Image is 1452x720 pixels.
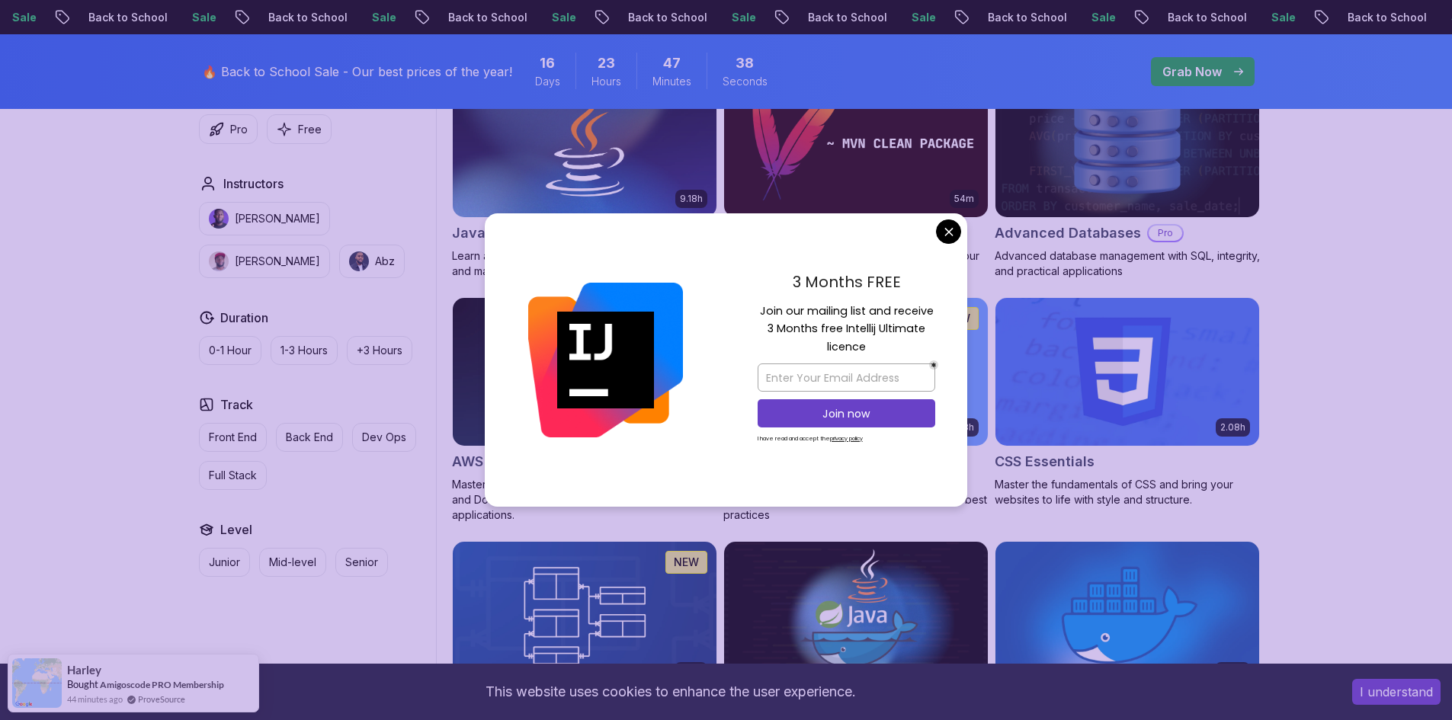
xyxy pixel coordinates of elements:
[1212,10,1261,25] p: Sale
[345,555,378,570] p: Senior
[1220,421,1245,434] p: 2.08h
[569,10,672,25] p: Back to School
[723,74,768,89] span: Seconds
[199,423,267,452] button: Front End
[199,548,250,577] button: Junior
[67,664,101,677] span: Harley
[995,248,1260,279] p: Advanced database management with SQL, integrity, and practical applications
[452,477,717,523] p: Master AWS services like EC2, RDS, VPC, Route 53, and Docker to deploy and manage scalable cloud ...
[12,658,62,708] img: provesource social proof notification image
[995,451,1095,472] h2: CSS Essentials
[220,520,252,539] h2: Level
[209,343,252,358] p: 0-1 Hour
[362,430,406,445] p: Dev Ops
[199,114,258,144] button: Pro
[995,542,1259,690] img: Docker For Professionals card
[220,395,253,414] h2: Track
[280,343,328,358] p: 1-3 Hours
[724,70,988,218] img: Maven Essentials card
[230,122,248,137] p: Pro
[995,69,1260,280] a: Advanced Databases cardAdvanced DatabasesProAdvanced database management with SQL, integrity, and...
[209,251,229,271] img: instructor img
[453,70,716,218] img: Java for Developers card
[357,343,402,358] p: +3 Hours
[1352,679,1441,705] button: Accept cookies
[540,53,555,74] span: 16 Days
[995,70,1259,218] img: Advanced Databases card
[269,555,316,570] p: Mid-level
[202,62,512,81] p: 🔥 Back to School Sale - Our best prices of the year!
[209,10,313,25] p: Back to School
[29,10,133,25] p: Back to School
[1392,10,1441,25] p: Sale
[1162,62,1222,81] p: Grab Now
[954,193,974,205] p: 54m
[199,245,330,278] button: instructor img[PERSON_NAME]
[199,461,267,490] button: Full Stack
[271,336,338,365] button: 1-3 Hours
[724,542,988,690] img: Docker for Java Developers card
[453,298,716,446] img: AWS for Developers card
[267,114,332,144] button: Free
[995,298,1259,446] img: CSS Essentials card
[209,468,257,483] p: Full Stack
[1149,226,1182,241] p: Pro
[235,254,320,269] p: [PERSON_NAME]
[375,254,395,269] p: Abz
[1108,10,1212,25] p: Back to School
[852,10,901,25] p: Sale
[67,693,123,706] span: 44 minutes ago
[663,53,681,74] span: 47 Minutes
[313,10,361,25] p: Sale
[298,122,322,137] p: Free
[452,222,590,244] h2: Java for Developers
[591,74,621,89] span: Hours
[452,451,588,472] h2: AWS for Developers
[349,251,369,271] img: instructor img
[389,10,492,25] p: Back to School
[723,69,989,280] a: Maven Essentials card54mMaven EssentialsProLearn how to use Maven to build and manage your Java p...
[928,10,1032,25] p: Back to School
[674,555,699,570] p: NEW
[598,53,615,74] span: 23 Hours
[736,53,754,74] span: 38 Seconds
[652,74,691,89] span: Minutes
[452,297,717,523] a: AWS for Developers card2.73hJUST RELEASEDAWS for DevelopersProMaster AWS services like EC2, RDS, ...
[347,336,412,365] button: +3 Hours
[286,430,333,445] p: Back End
[452,69,717,280] a: Java for Developers card9.18hJava for DevelopersProLearn advanced Java concepts to build scalable...
[680,193,703,205] p: 9.18h
[209,209,229,229] img: instructor img
[1288,10,1392,25] p: Back to School
[452,248,717,279] p: Learn advanced Java concepts to build scalable and maintainable applications.
[492,10,541,25] p: Sale
[220,309,268,327] h2: Duration
[11,675,1329,709] div: This website uses cookies to enhance the user experience.
[453,542,716,690] img: Database Design & Implementation card
[100,679,224,690] a: Amigoscode PRO Membership
[1032,10,1081,25] p: Sale
[199,202,330,235] button: instructor img[PERSON_NAME]
[235,211,320,226] p: [PERSON_NAME]
[133,10,181,25] p: Sale
[339,245,405,278] button: instructor imgAbz
[335,548,388,577] button: Senior
[995,297,1260,507] a: CSS Essentials card2.08hCSS EssentialsMaster the fundamentals of CSS and bring your websites to l...
[276,423,343,452] button: Back End
[748,10,852,25] p: Back to School
[223,174,284,193] h2: Instructors
[672,10,721,25] p: Sale
[209,555,240,570] p: Junior
[259,548,326,577] button: Mid-level
[67,678,98,690] span: Bought
[995,477,1260,507] p: Master the fundamentals of CSS and bring your websites to life with style and structure.
[995,222,1141,244] h2: Advanced Databases
[535,74,560,89] span: Days
[138,693,185,706] a: ProveSource
[199,336,261,365] button: 0-1 Hour
[209,430,257,445] p: Front End
[352,423,416,452] button: Dev Ops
